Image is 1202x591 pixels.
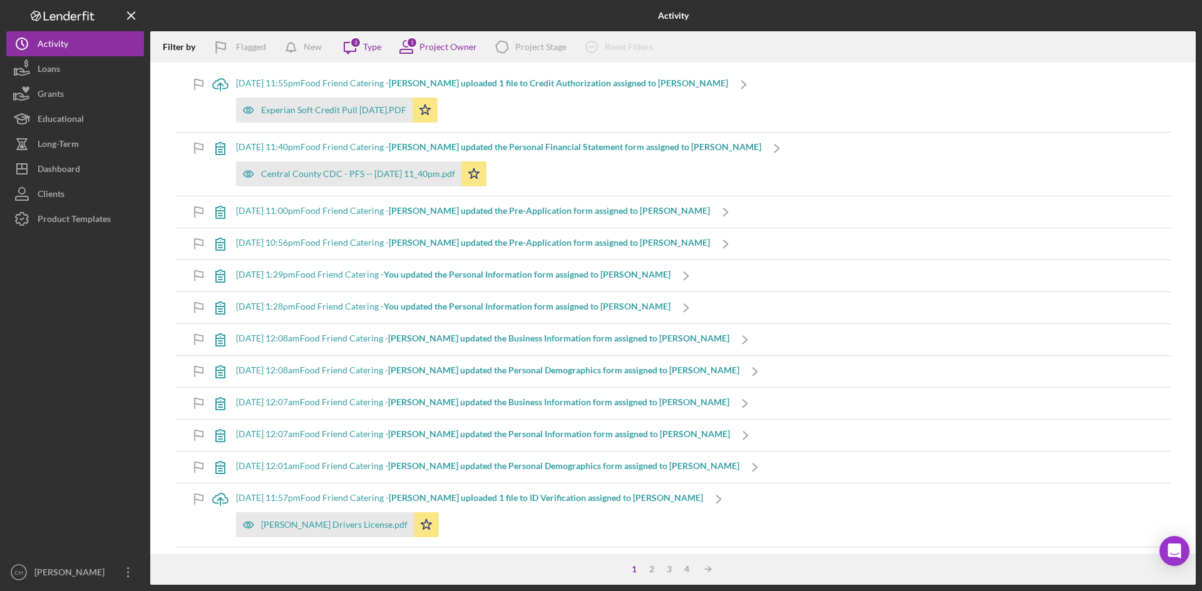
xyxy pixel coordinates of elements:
[389,492,703,503] b: [PERSON_NAME] uploaded 1 file to ID Verification assigned to [PERSON_NAME]
[205,228,741,260] a: [DATE] 10:56pmFood Friend Catering -[PERSON_NAME] updated the Pre-Application form assigned to [P...
[205,388,761,419] a: [DATE] 12:07amFood Friend Catering -[PERSON_NAME] updated the Business Information form assigned ...
[576,34,665,59] button: Reset Filters
[6,81,144,106] button: Grants
[6,106,144,131] button: Educational
[388,428,730,439] b: [PERSON_NAME] updated the Personal Information form assigned to [PERSON_NAME]
[236,461,739,471] div: [DATE] 12:01am Food Friend Catering -
[236,206,710,216] div: [DATE] 11:00pm Food Friend Catering -
[38,81,64,109] div: Grants
[38,131,79,159] div: Long-Term
[236,34,266,59] div: Flagged
[236,333,729,343] div: [DATE] 12:08am Food Friend Catering -
[388,333,729,343] b: [PERSON_NAME] updated the Business Information form assigned to [PERSON_NAME]
[1159,536,1189,566] div: Open Intercom Messenger
[389,141,761,152] b: [PERSON_NAME] updated the Personal Financial Statement form assigned to [PERSON_NAME]
[205,324,761,355] a: [DATE] 12:08amFood Friend Catering -[PERSON_NAME] updated the Business Information form assigned ...
[363,42,381,52] div: Type
[6,31,144,56] button: Activity
[6,56,144,81] button: Loans
[389,237,710,248] b: [PERSON_NAME] updated the Pre-Application form assigned to [PERSON_NAME]
[38,206,111,235] div: Product Templates
[389,205,710,216] b: [PERSON_NAME] updated the Pre-Application form assigned to [PERSON_NAME]
[236,142,761,152] div: [DATE] 11:40pm Food Friend Catering -
[261,105,406,115] div: Experian Soft Credit Pull [DATE].PDF
[236,161,486,186] button: Central County CDC - PFS -- [DATE] 11_40pm.pdf
[236,397,729,407] div: [DATE] 12:07am Food Friend Catering -
[205,452,771,483] a: [DATE] 12:01amFood Friend Catering -[PERSON_NAME] updated the Personal Demographics form assigned...
[6,181,144,206] button: Clients
[388,460,739,471] b: [PERSON_NAME] updated the Personal Demographics form assigned to [PERSON_NAME]
[205,69,759,132] a: [DATE] 11:55pmFood Friend Catering -[PERSON_NAME] uploaded 1 file to Credit Authorization assigne...
[389,78,728,88] b: [PERSON_NAME] uploaded 1 file to Credit Authorization assigned to [PERSON_NAME]
[658,11,689,21] b: Activity
[384,269,670,280] b: You updated the Personal Information form assigned to [PERSON_NAME]
[643,564,660,574] div: 2
[236,512,439,537] button: [PERSON_NAME] Drivers License.pdf
[236,301,670,311] div: [DATE] 1:28pm Food Friend Catering -
[350,37,361,48] div: 3
[38,56,60,84] div: Loans
[205,483,734,547] a: [DATE] 11:57pmFood Friend Catering -[PERSON_NAME] uploaded 1 file to ID Verification assigned to ...
[678,564,696,574] div: 4
[205,34,279,59] button: Flagged
[205,356,771,387] a: [DATE] 12:08amFood Friend Catering -[PERSON_NAME] updated the Personal Demographics form assigned...
[205,133,793,196] a: [DATE] 11:40pmFood Friend Catering -[PERSON_NAME] updated the Personal Financial Statement form a...
[406,37,418,48] div: 1
[515,42,567,52] div: Project Stage
[236,270,670,280] div: [DATE] 1:29pm Food Friend Catering -
[236,429,730,439] div: [DATE] 12:07am Food Friend Catering -
[163,42,205,52] div: Filter by
[236,98,438,123] button: Experian Soft Credit Pull [DATE].PDF
[236,78,728,88] div: [DATE] 11:55pm Food Friend Catering -
[304,34,322,59] div: New
[6,206,144,231] button: Product Templates
[236,493,703,503] div: [DATE] 11:57pm Food Friend Catering -
[31,560,113,588] div: [PERSON_NAME]
[384,301,670,311] b: You updated the Personal Information form assigned to [PERSON_NAME]
[205,292,702,323] a: [DATE] 1:28pmFood Friend Catering -You updated the Personal Information form assigned to [PERSON_...
[388,397,729,407] b: [PERSON_NAME] updated the Business Information form assigned to [PERSON_NAME]
[38,181,64,210] div: Clients
[38,106,84,134] div: Educational
[261,169,455,179] div: Central County CDC - PFS -- [DATE] 11_40pm.pdf
[205,196,741,228] a: [DATE] 11:00pmFood Friend Catering -[PERSON_NAME] updated the Pre-Application form assigned to [P...
[14,569,23,576] text: CH
[660,564,678,574] div: 3
[38,156,80,184] div: Dashboard
[419,42,477,52] div: Project Owner
[6,560,144,585] button: CH[PERSON_NAME]
[279,34,334,59] button: New
[6,131,144,156] button: Long-Term
[625,564,643,574] div: 1
[6,156,144,181] button: Dashboard
[261,520,408,530] div: [PERSON_NAME] Drivers License.pdf
[205,260,702,291] a: [DATE] 1:29pmFood Friend Catering -You updated the Personal Information form assigned to [PERSON_...
[236,238,710,248] div: [DATE] 10:56pm Food Friend Catering -
[605,34,653,59] div: Reset Filters
[38,31,68,59] div: Activity
[236,365,739,375] div: [DATE] 12:08am Food Friend Catering -
[205,420,761,451] a: [DATE] 12:07amFood Friend Catering -[PERSON_NAME] updated the Personal Information form assigned ...
[388,365,739,375] b: [PERSON_NAME] updated the Personal Demographics form assigned to [PERSON_NAME]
